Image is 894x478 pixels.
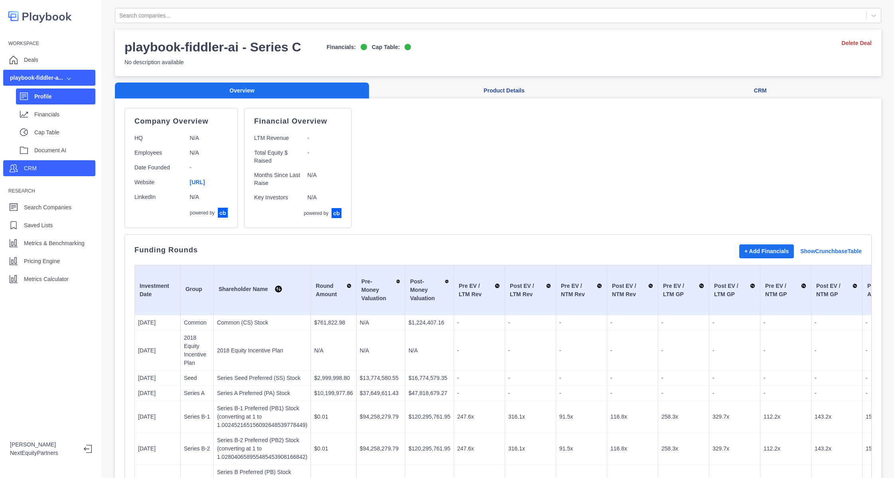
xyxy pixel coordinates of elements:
img: on-logo [405,44,411,50]
div: Group [186,285,209,295]
p: N/A [308,171,342,187]
p: - [815,346,859,355]
p: [DATE] [138,445,177,453]
p: Series B-2 [184,445,210,453]
p: - [712,374,757,382]
p: Search Companies [24,203,71,212]
p: Saved Lists [24,221,53,230]
p: $94,258,279.79 [360,445,402,453]
p: - [508,389,553,397]
p: Profile [34,92,95,101]
img: Sort [597,282,602,290]
p: - [764,374,808,382]
p: Date Founded [134,163,184,172]
div: Pre EV / LTM GP [663,282,704,299]
p: - [712,319,757,327]
p: - [610,389,655,397]
p: 112.2x [764,413,808,421]
p: 91.5x [559,413,604,421]
p: - [610,374,655,382]
p: Common (CS) Stock [217,319,308,327]
p: $1,224,407.16 [409,319,450,327]
p: Website [134,178,184,187]
button: Product Details [369,83,639,99]
p: [DATE] [138,319,177,327]
p: Common [184,319,210,327]
p: Total Equity $ Raised [254,149,301,165]
img: crunchbase-logo [332,208,341,218]
p: [DATE] [138,413,177,421]
p: Series A [184,389,210,397]
div: Round Amount [316,282,351,299]
img: Sort [699,282,705,290]
p: 247.6x [457,445,501,453]
p: powered by [304,210,328,217]
p: Months Since Last Raise [254,171,301,187]
img: Sort [648,282,653,290]
div: Post-Money Valuation [410,277,449,303]
p: N/A [308,193,342,202]
p: $37,649,611.43 [360,389,402,397]
p: Cap Table [34,128,95,137]
p: Series B-1 [184,413,210,421]
p: 91.5x [559,445,604,453]
p: Series A Preferred (PA) Stock [217,389,308,397]
h3: playbook-fiddler-ai - Series C [124,39,301,55]
p: $120,295,761.95 [409,445,450,453]
div: Shareholder Name [219,285,306,295]
p: $13,774,580.55 [360,374,402,382]
p: - [508,374,553,382]
p: $47,818,679.27 [409,389,450,397]
p: - [815,319,859,327]
p: - [661,346,706,355]
p: N/A [360,319,402,327]
img: Sort [396,277,400,285]
p: - [764,389,808,397]
img: crunchbase-logo [218,208,228,218]
p: - [190,163,228,172]
p: $120,295,761.95 [409,413,450,421]
p: - [508,319,553,327]
p: 2018 Equity Incentive Plan [217,346,308,355]
img: Sort [853,282,858,290]
p: - [559,389,604,397]
img: Sort [347,282,351,290]
p: 329.7x [712,413,757,421]
button: Overview [115,83,369,99]
button: + Add Financials [739,244,794,258]
p: LTM Revenue [254,134,301,142]
p: 2018 Equity Incentive Plan [184,334,210,367]
p: 316.1x [508,413,553,421]
p: Seed [184,374,210,382]
p: $94,258,279.79 [360,413,402,421]
p: CRM [24,164,37,173]
img: Sort [546,282,551,290]
p: - [457,346,501,355]
p: Metrics Calculator [24,275,69,283]
p: Series B-1 Preferred (PB1) Stock (converting at 1 to 1.002452165156092648539778449) [217,404,308,429]
p: Pricing Engine [24,257,60,266]
p: - [508,346,553,355]
p: 258.3x [661,445,706,453]
p: 247.6x [457,413,501,421]
p: Financials [34,110,95,119]
img: Sort [445,277,449,285]
div: Pre EV / LTM Rev [459,282,500,299]
div: Post EV / LTM GP [714,282,755,299]
p: powered by [190,209,215,216]
p: N/A [409,346,450,355]
img: Sort [495,282,500,290]
p: - [457,374,501,382]
p: - [610,319,655,327]
a: Show Crunchbase Table [800,247,862,256]
p: - [559,374,604,382]
p: Series B-2 Preferred (PB2) Stock (converting at 1 to 1.028040658955485453908166842) [217,436,308,461]
p: - [764,346,808,355]
p: Cap Table: [372,43,400,51]
p: Series Seed Preferred (SS) Stock [217,374,308,382]
p: - [815,374,859,382]
p: 116.8x [610,445,655,453]
p: 112.2x [764,445,808,453]
p: N/A [190,149,228,157]
p: - [457,319,501,327]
